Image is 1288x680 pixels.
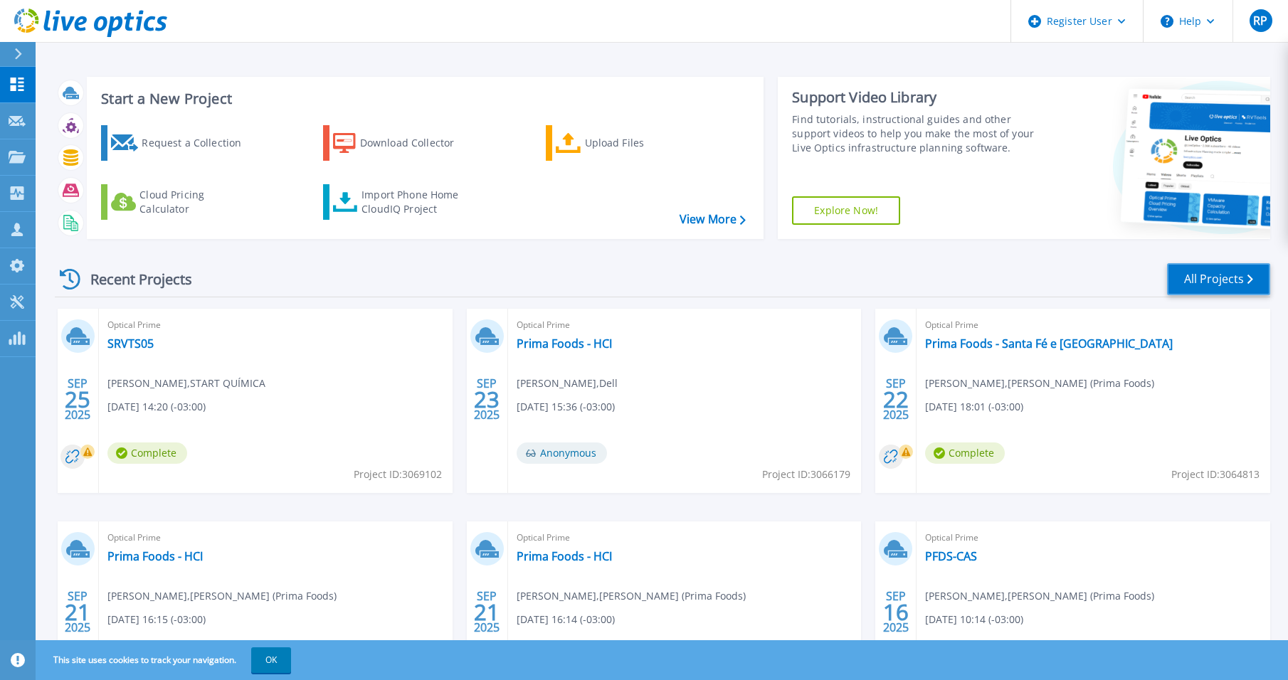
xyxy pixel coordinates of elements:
[1167,263,1270,295] a: All Projects
[474,606,500,618] span: 21
[925,549,977,563] a: PFDS-CAS
[882,373,909,425] div: SEP 2025
[925,336,1173,351] a: Prima Foods - Santa Fé e [GEOGRAPHIC_DATA]
[107,588,337,604] span: [PERSON_NAME] , [PERSON_NAME] (Prima Foods)
[546,125,704,161] a: Upload Files
[883,393,909,405] span: 22
[65,606,90,618] span: 21
[517,549,612,563] a: Prima Foods - HCI
[354,467,442,482] span: Project ID: 3069102
[925,442,1005,464] span: Complete
[107,612,206,627] span: [DATE] 16:15 (-03:00)
[925,317,1262,333] span: Optical Prime
[107,530,444,546] span: Optical Prime
[107,336,154,351] a: SRVTS05
[925,376,1154,391] span: [PERSON_NAME] , [PERSON_NAME] (Prima Foods)
[925,612,1023,627] span: [DATE] 10:14 (-03:00)
[101,125,260,161] a: Request a Collection
[473,586,500,638] div: SEP 2025
[517,530,853,546] span: Optical Prime
[792,112,1042,155] div: Find tutorials, instructional guides and other support videos to help you make the most of your L...
[1253,15,1267,26] span: RP
[360,129,474,157] div: Download Collector
[107,549,203,563] a: Prima Foods - HCI
[762,467,850,482] span: Project ID: 3066179
[251,647,291,673] button: OK
[925,530,1262,546] span: Optical Prime
[792,196,900,225] a: Explore Now!
[473,373,500,425] div: SEP 2025
[517,442,607,464] span: Anonymous
[517,317,853,333] span: Optical Prime
[101,91,745,107] h3: Start a New Project
[680,213,746,226] a: View More
[361,188,473,216] div: Import Phone Home CloudIQ Project
[517,612,615,627] span: [DATE] 16:14 (-03:00)
[107,317,444,333] span: Optical Prime
[474,393,500,405] span: 23
[792,88,1042,107] div: Support Video Library
[517,588,746,604] span: [PERSON_NAME] , [PERSON_NAME] (Prima Foods)
[925,399,1023,415] span: [DATE] 18:01 (-03:00)
[64,373,91,425] div: SEP 2025
[517,336,612,351] a: Prima Foods - HCI
[323,125,482,161] a: Download Collector
[142,129,255,157] div: Request a Collection
[517,376,618,391] span: [PERSON_NAME] , Dell
[882,586,909,638] div: SEP 2025
[107,399,206,415] span: [DATE] 14:20 (-03:00)
[101,184,260,220] a: Cloud Pricing Calculator
[585,129,699,157] div: Upload Files
[883,606,909,618] span: 16
[107,376,265,391] span: [PERSON_NAME] , START QUÍMICA
[65,393,90,405] span: 25
[107,442,187,464] span: Complete
[55,262,211,297] div: Recent Projects
[1171,467,1260,482] span: Project ID: 3064813
[139,188,253,216] div: Cloud Pricing Calculator
[64,586,91,638] div: SEP 2025
[517,399,615,415] span: [DATE] 15:36 (-03:00)
[39,647,291,673] span: This site uses cookies to track your navigation.
[925,588,1154,604] span: [PERSON_NAME] , [PERSON_NAME] (Prima Foods)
